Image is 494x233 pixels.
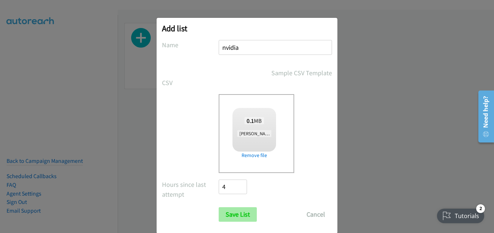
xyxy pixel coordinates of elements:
[271,68,332,78] a: Sample CSV Template
[473,88,494,145] iframe: Resource Center
[237,130,381,137] span: [PERSON_NAME] + Nvidia Q2FY26 APS LLM_NIM Campaign - ANZ WS.csv
[433,201,489,228] iframe: Checklist
[300,207,332,222] button: Cancel
[162,40,219,50] label: Name
[162,78,219,88] label: CSV
[162,180,219,199] label: Hours since last attempt
[247,117,254,124] strong: 0.1
[232,152,276,159] a: Remove file
[219,207,257,222] input: Save List
[162,23,332,33] h2: Add list
[244,117,264,124] span: MB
